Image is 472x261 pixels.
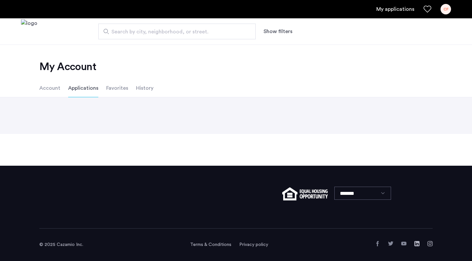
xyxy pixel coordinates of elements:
li: Account [39,79,60,97]
a: LinkedIn [414,241,420,246]
button: Show or hide filters [264,28,292,35]
span: Search by city, neighborhood, or street. [111,28,237,36]
li: Favorites [106,79,128,97]
h2: My Account [39,60,433,73]
span: © 2025 Cazamio Inc. [39,242,83,247]
a: Terms and conditions [190,241,231,248]
a: Twitter [388,241,393,246]
select: Language select [334,187,391,200]
a: Instagram [427,241,433,246]
a: Privacy policy [239,241,268,248]
input: Apartment Search [98,24,256,39]
li: History [136,79,153,97]
li: Applications [68,79,98,97]
a: Cazamio logo [21,19,37,44]
img: equal-housing.png [282,187,328,200]
a: Facebook [375,241,380,246]
a: My application [376,5,414,13]
div: CF [441,4,451,14]
a: YouTube [401,241,406,246]
a: Favorites [423,5,431,13]
img: logo [21,19,37,44]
